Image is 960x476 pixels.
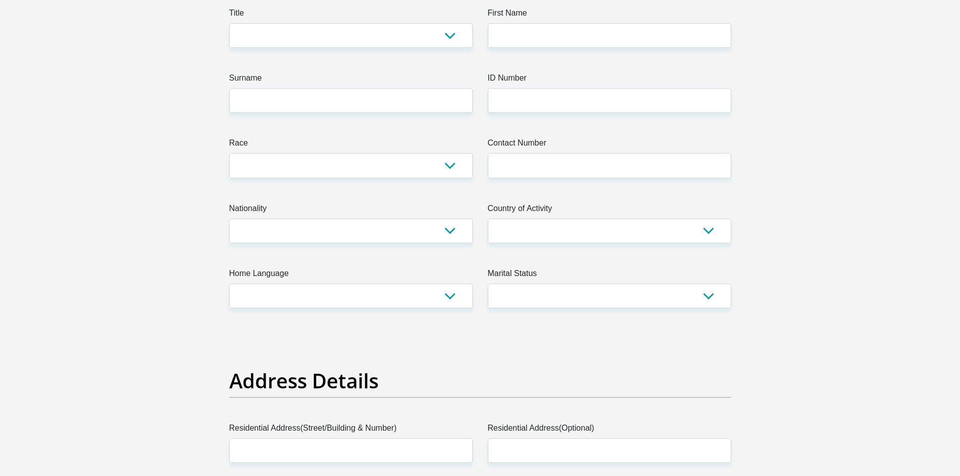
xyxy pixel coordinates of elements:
[488,7,731,23] label: First Name
[229,88,473,113] input: Surname
[229,72,473,88] label: Surname
[488,438,731,463] input: Address line 2 (Optional)
[229,438,473,463] input: Valid residential address
[488,267,731,284] label: Marital Status
[229,7,473,23] label: Title
[229,202,473,219] label: Nationality
[488,88,731,113] input: ID Number
[488,422,731,438] label: Residential Address(Optional)
[488,153,731,178] input: Contact Number
[229,422,473,438] label: Residential Address(Street/Building & Number)
[488,23,731,48] input: First Name
[229,267,473,284] label: Home Language
[229,369,731,393] h2: Address Details
[229,137,473,153] label: Race
[488,137,731,153] label: Contact Number
[488,72,731,88] label: ID Number
[488,202,731,219] label: Country of Activity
